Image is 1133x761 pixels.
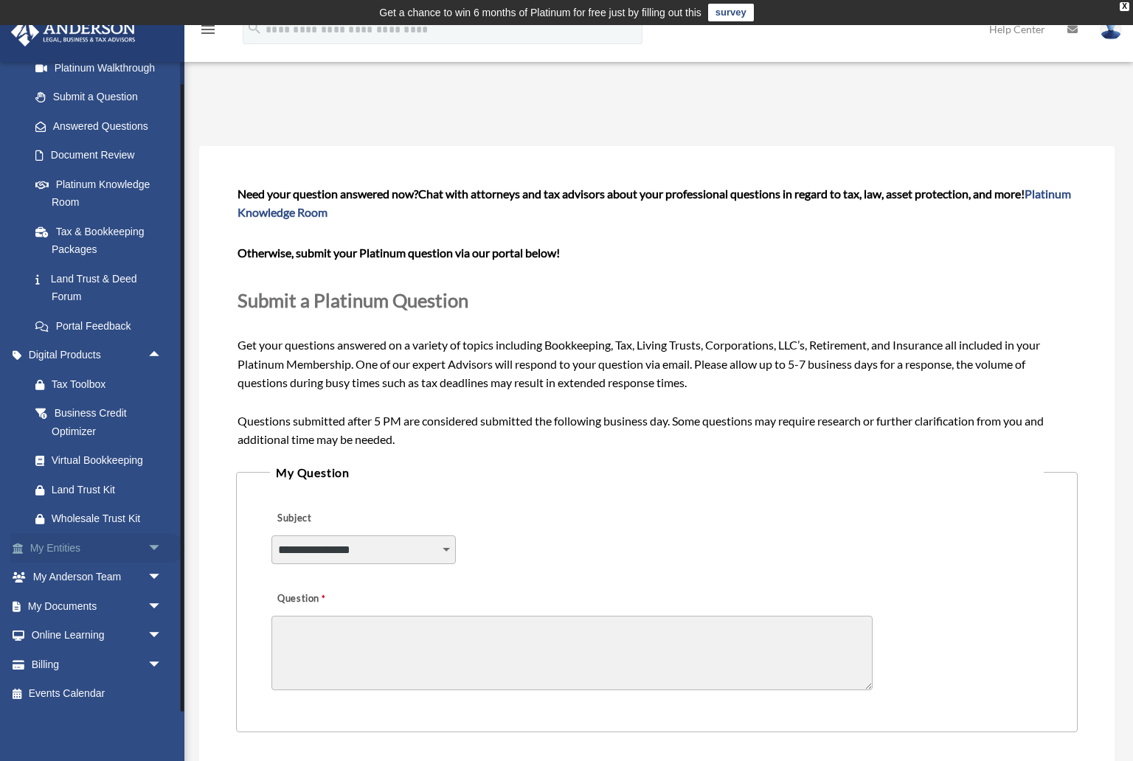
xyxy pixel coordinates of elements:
[52,375,166,394] div: Tax Toolbox
[10,341,184,370] a: Digital Productsarrow_drop_up
[21,217,184,264] a: Tax & Bookkeeping Packages
[10,650,184,679] a: Billingarrow_drop_down
[52,510,166,528] div: Wholesale Trust Kit
[199,26,217,38] a: menu
[708,4,754,21] a: survey
[148,591,177,622] span: arrow_drop_down
[238,187,418,201] span: Need your question answered now?
[238,187,1071,220] span: Chat with attorneys and tax advisors about your professional questions in regard to tax, law, ass...
[21,446,184,476] a: Virtual Bookkeeping
[10,533,184,563] a: My Entitiesarrow_drop_down
[21,111,184,141] a: Answered Questions
[10,679,184,709] a: Events Calendar
[271,508,412,529] label: Subject
[21,369,184,399] a: Tax Toolbox
[21,504,184,534] a: Wholesale Trust Kit
[21,311,184,341] a: Portal Feedback
[21,475,184,504] a: Land Trust Kit
[148,621,177,651] span: arrow_drop_down
[238,289,468,311] span: Submit a Platinum Question
[52,451,166,470] div: Virtual Bookkeeping
[21,399,184,446] a: Business Credit Optimizer
[10,563,184,592] a: My Anderson Teamarrow_drop_down
[148,533,177,563] span: arrow_drop_down
[238,187,1077,447] span: Get your questions answered on a variety of topics including Bookkeeping, Tax, Living Trusts, Cor...
[199,21,217,38] i: menu
[1120,2,1129,11] div: close
[7,18,140,46] img: Anderson Advisors Platinum Portal
[148,341,177,371] span: arrow_drop_up
[21,264,184,311] a: Land Trust & Deed Forum
[21,83,177,112] a: Submit a Question
[1100,18,1122,40] img: User Pic
[10,591,184,621] a: My Documentsarrow_drop_down
[246,20,263,36] i: search
[148,563,177,593] span: arrow_drop_down
[21,170,184,217] a: Platinum Knowledge Room
[10,621,184,650] a: Online Learningarrow_drop_down
[21,141,184,170] a: Document Review
[52,404,166,440] div: Business Credit Optimizer
[21,53,184,83] a: Platinum Walkthrough
[271,588,386,609] label: Question
[238,246,560,260] b: Otherwise, submit your Platinum question via our portal below!
[379,4,701,21] div: Get a chance to win 6 months of Platinum for free just by filling out this
[52,481,166,499] div: Land Trust Kit
[270,462,1043,483] legend: My Question
[148,650,177,680] span: arrow_drop_down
